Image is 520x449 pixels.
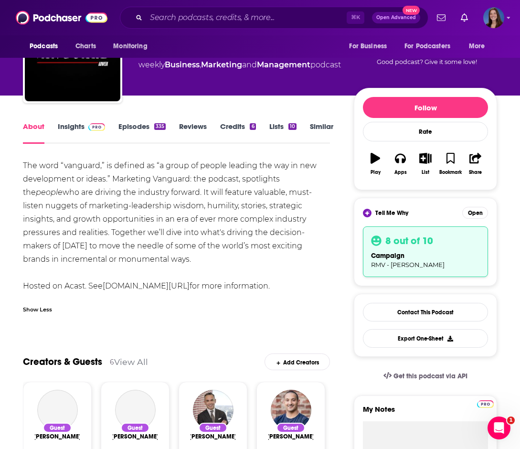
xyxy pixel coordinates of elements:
[23,37,70,55] button: open menu
[433,10,449,26] a: Show notifications dropdown
[120,7,428,29] div: Search podcasts, credits, & more...
[483,7,504,28] img: User Profile
[342,37,399,55] button: open menu
[110,358,114,366] div: 6
[115,390,156,430] a: Jackie Jantos
[388,147,413,181] button: Apps
[363,329,488,348] button: Export One-Sheet
[372,12,420,23] button: Open AdvancedNew
[364,210,370,216] img: tell me why sparkle
[114,357,148,367] a: View All
[69,37,102,55] a: Charts
[363,405,488,421] label: My Notes
[363,303,488,321] a: Contact This Podcast
[398,37,464,55] button: open menu
[404,40,450,53] span: For Podcasters
[58,122,105,144] a: InsightsPodchaser Pro
[457,10,472,26] a: Show notifications dropdown
[75,40,96,53] span: Charts
[267,433,315,440] span: [PERSON_NAME]
[439,170,462,175] div: Bookmark
[242,60,257,69] span: and
[111,433,159,440] span: [PERSON_NAME]
[201,60,242,69] a: Marketing
[33,433,81,440] a: Kory Marchisotto
[477,400,494,408] img: Podchaser Pro
[267,433,315,440] a: Vineet Mehra
[257,60,310,69] a: Management
[23,122,44,144] a: About
[23,356,102,368] a: Creators & Guests
[488,417,510,439] iframe: Intercom live chat
[16,9,107,27] img: Podchaser - Follow, Share and Rate Podcasts
[179,122,207,144] a: Reviews
[394,170,407,175] div: Apps
[422,170,429,175] div: List
[33,433,81,440] span: [PERSON_NAME]
[88,123,105,131] img: Podchaser Pro
[310,122,333,144] a: Similar
[165,60,200,69] a: Business
[200,60,201,69] span: ,
[347,11,364,24] span: ⌘ K
[463,147,488,181] button: Share
[103,281,190,290] a: [DOMAIN_NAME][URL]
[469,170,482,175] div: Share
[269,122,297,144] a: Lists10
[189,433,237,440] span: [PERSON_NAME]
[349,40,387,53] span: For Business
[199,423,227,433] div: Guest
[30,40,58,53] span: Podcasts
[23,159,330,293] div: The word “vanguard,” is defined as “a group of people leading the way in new development or ideas...
[43,423,72,433] div: Guest
[371,261,445,268] span: RMV - [PERSON_NAME]
[375,209,408,217] span: Tell Me Why
[118,122,166,144] a: Episodes335
[403,6,420,15] span: New
[106,37,159,55] button: open menu
[138,48,341,71] div: A weekly podcast
[371,170,381,175] div: Play
[483,7,504,28] span: Logged in as emmadonovan
[36,188,63,197] em: people
[363,147,388,181] button: Play
[385,235,433,247] h3: 8 out of 10
[146,10,347,25] input: Search podcasts, credits, & more...
[37,390,78,430] a: Kory Marchisotto
[376,15,416,20] span: Open Advanced
[276,423,305,433] div: Guest
[288,123,297,130] div: 10
[363,122,488,141] div: Rate
[121,423,149,433] div: Guest
[438,147,463,181] button: Bookmark
[413,147,438,181] button: List
[483,7,504,28] button: Show profile menu
[363,97,488,118] button: Follow
[377,58,477,65] span: Good podcast? Give it some love!
[393,372,467,380] span: Get this podcast via API
[265,353,330,370] div: Add Creators
[462,207,488,219] button: Open
[111,433,159,440] a: Jackie Jantos
[462,37,497,55] button: open menu
[154,123,166,130] div: 335
[113,40,147,53] span: Monitoring
[376,364,475,388] a: Get this podcast via API
[507,417,515,424] span: 1
[371,252,404,260] span: campaign
[271,390,311,430] img: Vineet Mehra
[477,399,494,408] a: Pro website
[469,40,485,53] span: More
[189,433,237,440] a: Rick Gomez
[220,122,255,144] a: Credits6
[250,123,255,130] div: 6
[193,390,233,430] img: Rick Gomez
